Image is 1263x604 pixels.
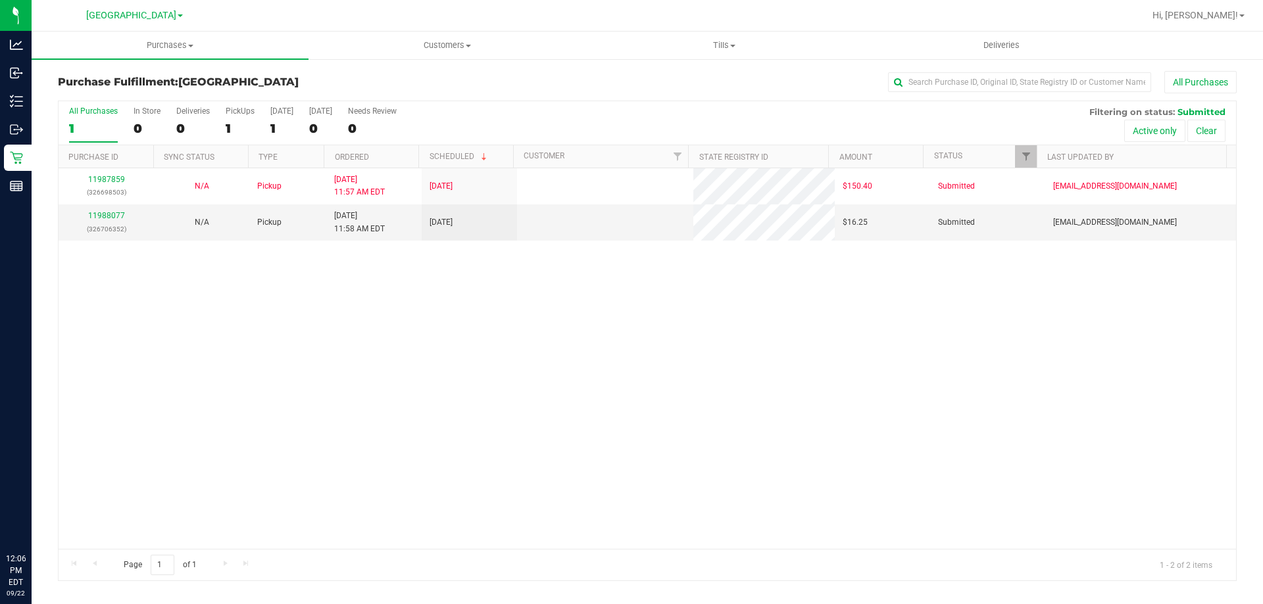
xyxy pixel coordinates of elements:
button: Clear [1187,120,1226,142]
a: Purchase ID [68,152,118,162]
span: [DATE] 11:57 AM EDT [334,174,385,198]
span: Deliveries [966,39,1037,51]
a: Last Updated By [1047,152,1114,162]
span: $150.40 [843,180,872,193]
span: Hi, [PERSON_NAME]! [1152,10,1238,20]
div: 1 [226,121,255,136]
div: In Store [134,106,161,116]
span: Purchases [32,39,309,51]
span: $16.25 [843,216,868,229]
iframe: Resource center [13,499,53,538]
span: Filtering on status: [1089,106,1175,117]
a: Status [934,151,962,160]
a: 11988077 [88,211,125,220]
a: Customers [309,32,585,59]
inline-svg: Inbound [10,66,23,80]
inline-svg: Analytics [10,38,23,51]
input: Search Purchase ID, Original ID, State Registry ID or Customer Name... [888,72,1151,92]
span: [DATE] [430,180,453,193]
a: Scheduled [430,152,489,161]
p: (326706352) [66,223,146,235]
a: Sync Status [164,152,214,162]
div: [DATE] [270,106,293,116]
a: Tills [585,32,862,59]
div: PickUps [226,106,255,116]
a: Filter [666,145,688,168]
a: Filter [1015,145,1037,168]
p: 12:06 PM EDT [6,553,26,588]
span: Submitted [938,216,975,229]
div: 1 [270,121,293,136]
div: 1 [69,121,118,136]
div: 0 [134,121,161,136]
button: N/A [195,216,209,229]
div: All Purchases [69,106,118,116]
inline-svg: Outbound [10,123,23,136]
button: N/A [195,180,209,193]
a: Ordered [335,152,369,162]
a: Customer [524,151,564,160]
span: [EMAIL_ADDRESS][DOMAIN_NAME] [1053,216,1177,229]
inline-svg: Retail [10,151,23,164]
p: 09/22 [6,588,26,598]
inline-svg: Reports [10,179,23,193]
div: 0 [348,121,397,136]
a: 11987859 [88,175,125,184]
span: Pickup [257,180,282,193]
span: 1 - 2 of 2 items [1149,555,1223,574]
div: 0 [309,121,332,136]
span: Customers [309,39,585,51]
a: Type [259,152,278,162]
p: (326698503) [66,186,146,198]
span: Page of 1 [112,555,207,575]
a: Amount [839,152,872,162]
span: Submitted [1177,106,1226,117]
h3: Purchase Fulfillment: [58,76,451,88]
span: Not Applicable [195,181,209,191]
span: [DATE] [430,216,453,229]
span: Not Applicable [195,218,209,227]
input: 1 [151,555,174,575]
div: [DATE] [309,106,332,116]
span: [GEOGRAPHIC_DATA] [86,10,176,21]
inline-svg: Inventory [10,95,23,108]
span: [GEOGRAPHIC_DATA] [178,76,299,88]
a: Deliveries [863,32,1140,59]
a: Purchases [32,32,309,59]
button: All Purchases [1164,71,1237,93]
span: Pickup [257,216,282,229]
a: State Registry ID [699,152,768,162]
button: Active only [1124,120,1185,142]
div: Needs Review [348,106,397,116]
span: Submitted [938,180,975,193]
div: 0 [176,121,210,136]
span: [EMAIL_ADDRESS][DOMAIN_NAME] [1053,180,1177,193]
span: [DATE] 11:58 AM EDT [334,210,385,235]
div: Deliveries [176,106,210,116]
span: Tills [586,39,862,51]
